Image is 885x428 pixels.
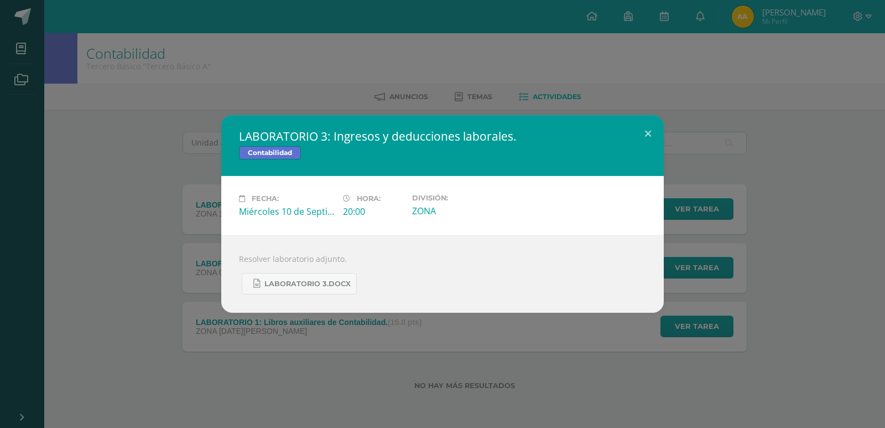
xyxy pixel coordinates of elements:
[239,146,301,159] span: Contabilidad
[264,280,351,288] span: LABORATORIO 3.docx
[221,235,664,313] div: Resolver laboratorio adjunto.
[343,205,403,218] div: 20:00
[632,115,664,153] button: Close (Esc)
[412,194,507,202] label: División:
[239,128,646,144] h2: LABORATORIO 3: Ingresos y deducciones laborales.
[252,194,279,203] span: Fecha:
[357,194,381,203] span: Hora:
[412,205,507,217] div: ZONA
[239,205,334,218] div: Miércoles 10 de Septiembre
[242,273,357,295] a: LABORATORIO 3.docx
